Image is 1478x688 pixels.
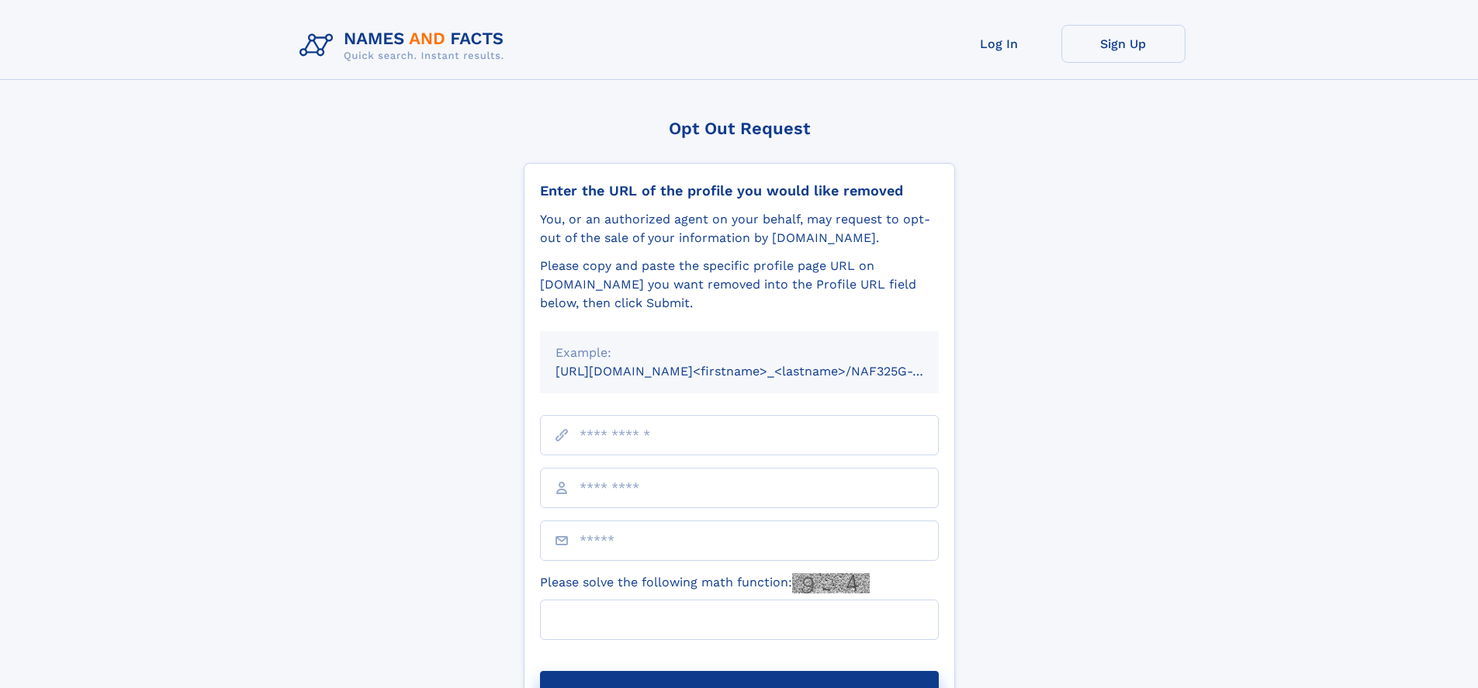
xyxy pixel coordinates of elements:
[556,364,968,379] small: [URL][DOMAIN_NAME]<firstname>_<lastname>/NAF325G-xxxxxxxx
[937,25,1061,63] a: Log In
[540,210,939,247] div: You, or an authorized agent on your behalf, may request to opt-out of the sale of your informatio...
[293,25,517,67] img: Logo Names and Facts
[524,119,955,138] div: Opt Out Request
[540,182,939,199] div: Enter the URL of the profile you would like removed
[540,573,870,593] label: Please solve the following math function:
[540,257,939,313] div: Please copy and paste the specific profile page URL on [DOMAIN_NAME] you want removed into the Pr...
[556,344,923,362] div: Example:
[1061,25,1186,63] a: Sign Up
